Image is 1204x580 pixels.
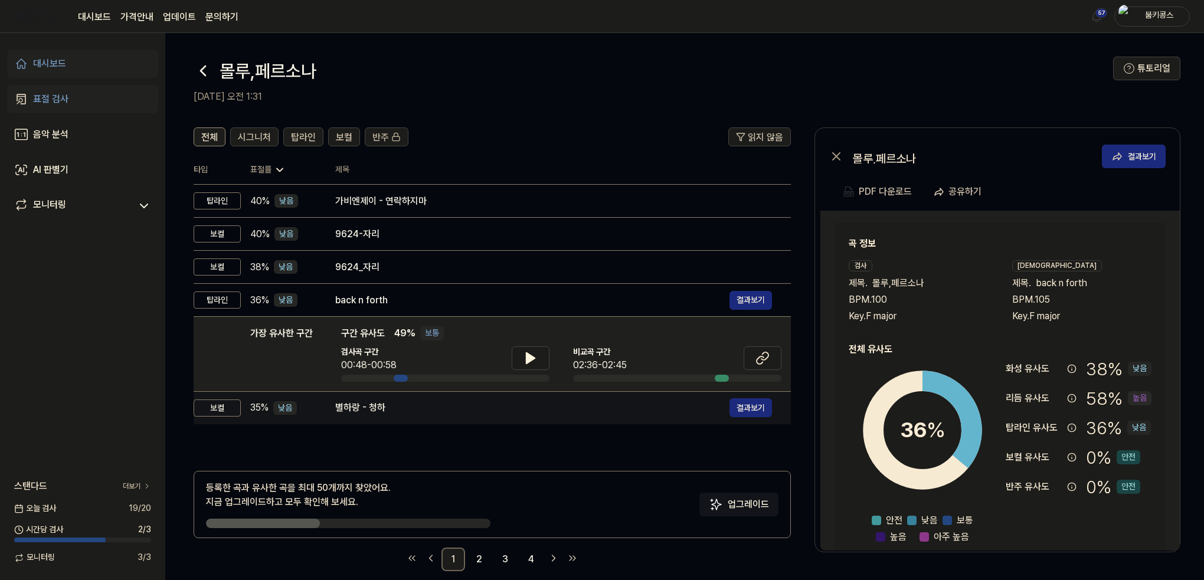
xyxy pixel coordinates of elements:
[194,192,241,210] div: 탑라인
[194,225,241,243] div: 보컬
[423,550,439,566] a: Go to previous page
[843,186,854,197] img: PDF Download
[205,10,238,24] a: 문의하기
[78,10,111,24] a: 대시보드
[849,276,868,290] span: 제목 .
[948,184,981,199] div: 공유하기
[336,130,352,145] span: 보컬
[900,414,945,446] div: 36
[859,184,912,199] div: PDF 다운로드
[14,524,63,536] span: 시간당 검사
[14,198,132,214] a: 모니터링
[493,548,517,571] a: 3
[729,398,772,417] button: 결과보기
[341,346,397,358] span: 검사곡 구간
[335,401,729,415] div: 별하랑 - 청하
[194,127,225,146] button: 전체
[274,260,297,274] div: 낮음
[123,481,151,491] a: 더보기
[274,194,298,208] div: 낮음
[1086,356,1151,381] div: 38 %
[33,57,66,71] div: 대시보드
[728,127,791,146] button: 읽지 않음
[1012,276,1031,290] span: 제목 .
[957,513,973,527] span: 보통
[404,550,420,566] a: Go to first page
[220,58,316,83] h1: 몰루,페르소나
[1128,391,1151,405] div: 높음
[250,164,316,176] div: 표절률
[1086,386,1151,411] div: 58 %
[341,358,397,372] div: 00:48-00:58
[201,130,218,145] span: 전체
[1086,474,1140,499] div: 0 %
[33,163,68,177] div: AI 판별기
[849,309,989,323] div: Key. F major
[194,548,791,571] nav: pagination
[1086,445,1140,470] div: 0 %
[194,90,1113,104] h2: [DATE] 오전 1:31
[163,10,196,24] a: 업데이트
[1113,57,1180,80] button: 튜토리얼
[372,130,389,145] span: 반주
[291,130,316,145] span: 탑라인
[335,293,729,307] div: back n forth
[849,260,872,271] div: 검사
[1087,7,1106,26] button: 알림57
[573,358,627,372] div: 02:36-02:45
[335,260,772,274] div: 9624_자리
[274,227,298,241] div: 낮음
[1114,6,1190,27] button: profile붐키콩스
[1095,8,1107,18] div: 57
[365,127,408,146] button: 반주
[1006,362,1062,376] div: 화성 유사도
[250,401,269,415] span: 35 %
[1136,9,1182,22] div: 붐키콩스
[194,291,241,309] div: 탑라인
[1128,362,1151,376] div: 낮음
[573,346,627,358] span: 비교곡 구간
[420,326,444,340] div: 보통
[441,548,465,571] a: 1
[853,149,1089,163] div: 몰루,페르소나
[545,550,562,566] a: Go to next page
[14,552,55,563] span: 모니터링
[1090,9,1104,24] img: 알림
[33,198,66,214] div: 모니터링
[206,481,391,509] div: 등록한 곡과 유사한 곡을 최대 50개까지 찾았어요. 지금 업그레이드하고 모두 확인해 보세요.
[1117,480,1140,494] div: 안전
[1012,293,1152,307] div: BPM. 105
[1036,276,1087,290] span: back n forth
[7,50,158,78] a: 대시보드
[33,127,68,142] div: 음악 분석
[519,548,543,571] a: 4
[1102,145,1166,168] button: 결과보기
[230,127,279,146] button: 시그니처
[564,550,581,566] a: Go to last page
[120,10,153,24] button: 가격안내
[890,530,907,544] span: 높음
[138,524,151,536] span: 2 / 3
[14,503,56,515] span: 오늘 검사
[1086,415,1151,440] div: 36 %
[849,342,1151,356] h2: 전체 유사도
[138,552,151,563] span: 3 / 3
[699,503,778,514] a: Sparkles업그레이드
[7,85,158,113] a: 표절 검사
[335,156,791,184] th: 제목
[872,276,924,290] span: 몰루,페르소나
[1128,150,1156,163] div: 결과보기
[335,194,772,208] div: 가비엔제이 - 연락하지마
[33,92,68,106] div: 표절 검사
[328,127,360,146] button: 보컬
[820,211,1180,550] a: 곡 정보검사제목.몰루,페르소나BPM.100Key.F major[DEMOGRAPHIC_DATA]제목.back n forthBPM.105Key.F major전체 유사도36%안전낮...
[341,326,385,340] span: 구간 유사도
[273,401,297,415] div: 낮음
[467,548,491,571] a: 2
[194,258,241,276] div: 보컬
[194,399,241,417] div: 보컬
[1117,450,1140,464] div: 안전
[699,493,778,516] button: 업그레이드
